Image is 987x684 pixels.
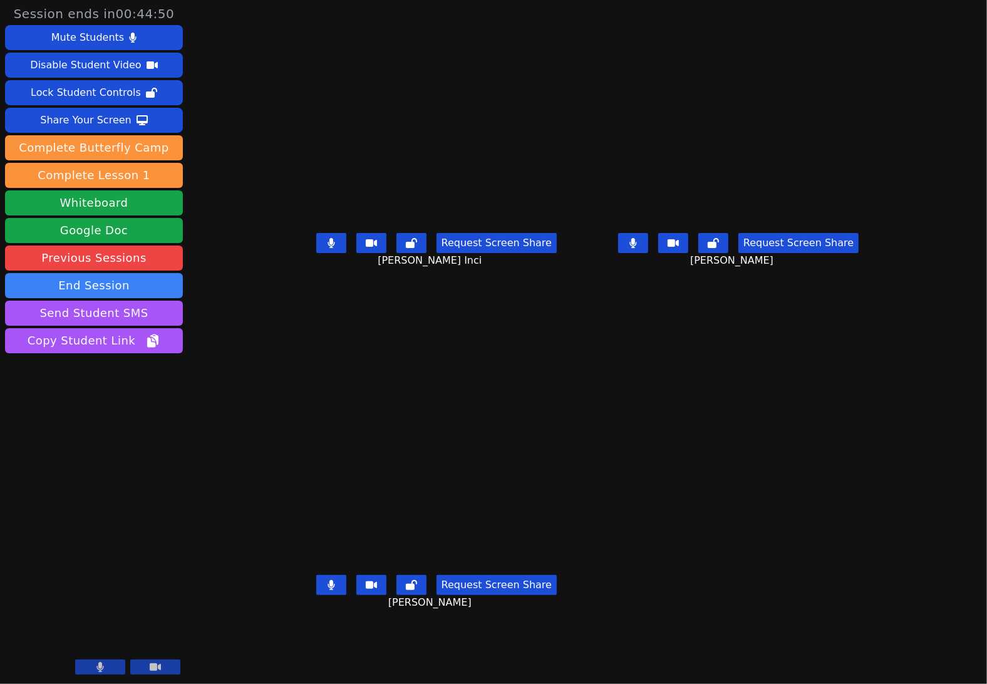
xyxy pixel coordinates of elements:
[5,218,183,243] a: Google Doc
[51,28,124,48] div: Mute Students
[5,25,183,50] button: Mute Students
[5,328,183,353] button: Copy Student Link
[5,135,183,160] button: Complete Butterfly Camp
[5,53,183,78] button: Disable Student Video
[5,163,183,188] button: Complete Lesson 1
[5,108,183,133] button: Share Your Screen
[28,332,160,350] span: Copy Student Link
[31,83,141,103] div: Lock Student Controls
[5,80,183,105] button: Lock Student Controls
[738,233,859,253] button: Request Screen Share
[437,233,557,253] button: Request Screen Share
[40,110,132,130] div: Share Your Screen
[116,6,175,21] time: 00:44:50
[388,595,475,610] span: [PERSON_NAME]
[378,253,485,268] span: [PERSON_NAME] Inci
[14,5,175,23] span: Session ends in
[690,253,777,268] span: [PERSON_NAME]
[30,55,141,75] div: Disable Student Video
[5,190,183,215] button: Whiteboard
[437,575,557,595] button: Request Screen Share
[5,301,183,326] button: Send Student SMS
[5,273,183,298] button: End Session
[5,246,183,271] a: Previous Sessions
